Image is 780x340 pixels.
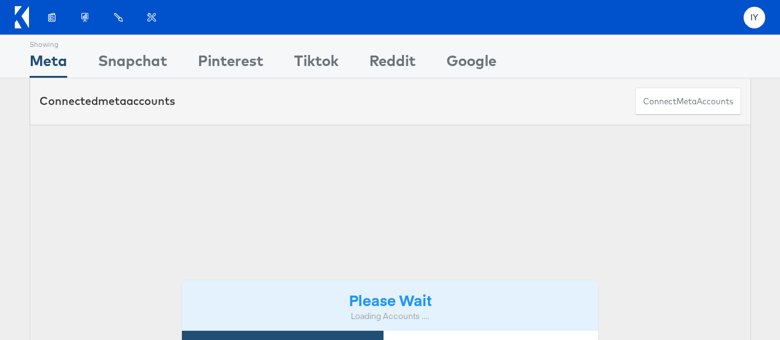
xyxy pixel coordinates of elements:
div: Showing [30,35,67,50]
span: meta [98,94,126,108]
button: ConnectmetaAccounts [635,88,741,115]
div: Google [446,50,496,78]
div: Pinterest [198,50,263,78]
div: Loading Accounts .... [191,310,589,322]
div: Meta [30,50,67,78]
div: Reddit [369,50,416,78]
div: Tiktok [294,50,339,78]
span: meta [676,96,697,107]
strong: Please Wait [349,289,432,310]
div: Snapchat [98,50,167,78]
div: Connected accounts [39,93,175,109]
span: IY [750,14,758,22]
